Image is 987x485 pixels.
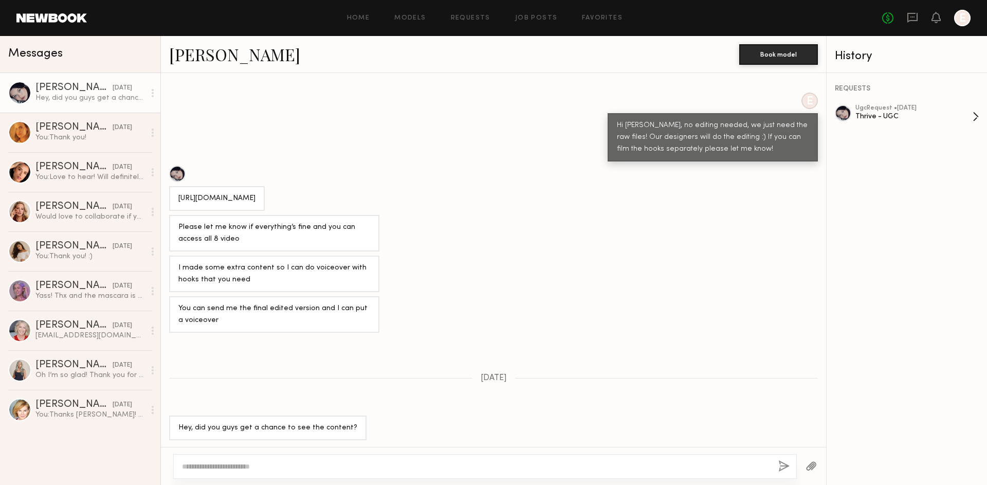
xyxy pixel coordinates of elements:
a: ugcRequest •[DATE]Thrive - UGC [855,105,979,129]
div: [PERSON_NAME] [35,281,113,291]
div: [PERSON_NAME] [35,162,113,172]
div: You: Thank you! [35,133,145,142]
div: ugc Request • [DATE] [855,105,973,112]
div: [EMAIL_ADDRESS][DOMAIN_NAME] [35,331,145,340]
span: [DATE] [481,374,507,383]
div: Would love to collaborate if you’re still looking [35,212,145,222]
div: [DATE] [113,163,132,172]
button: Book model [739,44,818,65]
div: [PERSON_NAME] [35,320,113,331]
div: [DATE] [113,83,132,93]
div: [DATE] [113,281,132,291]
div: Hi [PERSON_NAME], no editing needed, we just need the raw files! Our designers will do the editin... [617,120,809,155]
div: Please let me know if everything’s fine and you can access all 8 video [178,222,370,245]
span: Messages [8,48,63,60]
div: [DATE] [113,321,132,331]
div: [PERSON_NAME] [35,360,113,370]
a: Home [347,15,370,22]
div: [DATE] [113,361,132,370]
div: Hey, did you guys get a chance to see the content? [178,422,357,434]
div: [PERSON_NAME] [35,122,113,133]
div: [DATE] [113,400,132,410]
div: [PERSON_NAME] [35,400,113,410]
div: You: Thank you! :) [35,252,145,261]
a: E [954,10,971,26]
div: Hey, did you guys get a chance to see the content? [35,93,145,103]
div: REQUESTS [835,85,979,93]
div: [PERSON_NAME] [35,83,113,93]
a: Job Posts [515,15,558,22]
div: [DATE] [113,123,132,133]
a: Book model [739,49,818,58]
a: Models [394,15,426,22]
div: [DATE] [113,202,132,212]
div: [PERSON_NAME] [35,202,113,212]
div: You: Love to hear! Will definitely be in touch :) [35,172,145,182]
div: Thrive - UGC [855,112,973,121]
div: You can send me the final edited version and I can put a voiceover [178,303,370,327]
div: Yass! Thx and the mascara is outstanding, of course! [35,291,145,301]
div: You: Thanks [PERSON_NAME]! And agree your eyes look amazing with Thrive!! [35,410,145,420]
a: [PERSON_NAME] [169,43,300,65]
div: [PERSON_NAME] [35,241,113,252]
div: [URL][DOMAIN_NAME] [178,193,255,205]
a: Requests [451,15,490,22]
div: History [835,50,979,62]
div: I made some extra content so I can do voiceover with hooks that you need [178,262,370,286]
div: [DATE] [113,242,132,252]
a: Favorites [582,15,623,22]
div: Oh I’m so glad! Thank you for the opportunity. I look forward to the next one. [35,370,145,380]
